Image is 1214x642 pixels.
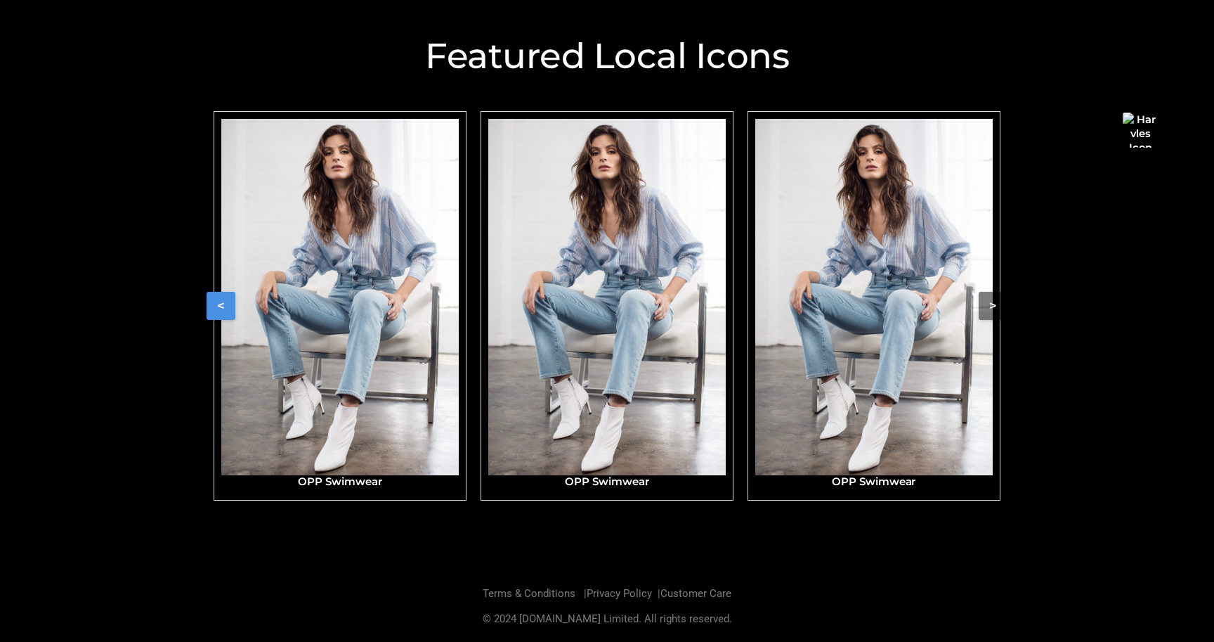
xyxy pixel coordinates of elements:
button: > [979,292,1007,320]
img: OPP Swimwear [755,119,993,475]
a: OPP SwimwearOPP Swimwear [481,111,733,501]
a: Privacy Policy | [587,587,660,600]
a: Customer Care [660,587,731,600]
button: < [207,292,235,320]
a: Terms & Conditions | [483,587,587,600]
img: OPP Swimwear [488,119,726,475]
h3: OPP Swimwear [221,475,459,488]
img: OPP Swimwear [221,119,459,475]
div: Carousel Navigation [207,111,1007,501]
h3: OPP Swimwear [755,475,993,488]
h3: OPP Swimwear [488,475,726,488]
h2: Featured Local Icons​ [207,39,1007,74]
p: © 2024 [DOMAIN_NAME] Limited. All rights reserved. [207,610,1007,629]
a: OPP SwimwearOPP Swimwear [748,111,1000,501]
a: OPP SwimwearOPP Swimwear [214,111,466,501]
